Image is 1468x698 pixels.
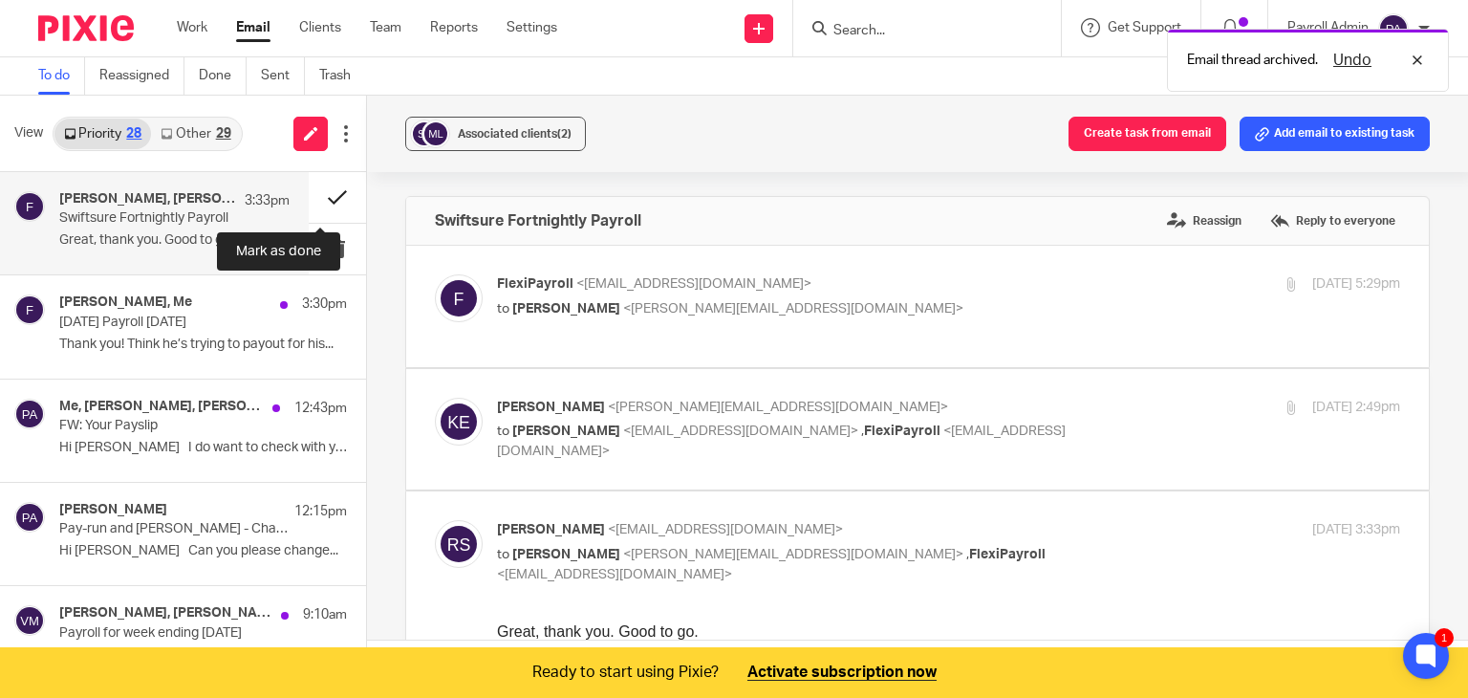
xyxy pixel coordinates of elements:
[59,210,244,227] p: Swiftsure Fortnightly Payroll
[25,40,129,56] a: Outlook for iOS
[608,523,843,536] span: <[EMAIL_ADDRESS][DOMAIN_NAME]>
[59,625,290,642] p: Payroll for week ending [DATE]
[14,123,43,143] span: View
[14,502,45,533] img: svg%3E
[59,502,167,518] h4: [PERSON_NAME]
[303,605,347,624] p: 9:10am
[59,440,347,456] p: Hi [PERSON_NAME] I do want to check with you...
[216,127,231,141] div: 29
[38,57,85,95] a: To do
[59,337,347,353] p: Thank you! Think he’s trying to payout for his...
[59,315,290,331] p: [DATE] Payroll [DATE]
[256,648,760,665] span: . This is to allow time for any issues arising with loading the payrolls!
[14,399,45,429] img: svg%3E
[435,211,641,230] h4: Swiftsure Fortnightly Payroll
[435,398,483,446] img: svg%3E
[497,523,605,536] span: [PERSON_NAME]
[497,568,732,581] span: <[EMAIL_ADDRESS][DOMAIN_NAME]>
[54,119,151,149] a: Priority28
[1162,207,1246,235] label: Reassign
[576,277,811,291] span: <[EMAIL_ADDRESS][DOMAIN_NAME]>
[126,127,141,141] div: 28
[59,605,271,622] h4: [PERSON_NAME], [PERSON_NAME]
[370,18,401,37] a: Team
[144,609,149,625] span: :
[435,520,483,568] img: svg%3E
[294,399,347,418] p: 12:43pm
[1435,628,1454,647] div: 1
[1328,49,1377,72] button: Undo
[151,119,240,149] a: Other29
[59,399,263,415] h4: Me, [PERSON_NAME], [PERSON_NAME] (PayHero Support), [PERSON_NAME] (PayHero Support), PayHero Support
[497,302,509,316] span: to
[236,18,270,37] a: Email
[623,302,963,316] span: <[PERSON_NAME][EMAIL_ADDRESS][DOMAIN_NAME]>
[1240,117,1430,151] button: Add email to existing task
[99,57,184,95] a: Reassigned
[1378,13,1409,44] img: svg%3E
[497,425,509,438] span: to
[861,425,864,438] span: ,
[1187,51,1318,70] p: Email thread archived.
[319,57,365,95] a: Trash
[512,425,620,438] span: [PERSON_NAME]
[623,548,963,561] span: <[PERSON_NAME][EMAIL_ADDRESS][DOMAIN_NAME]>
[245,191,290,210] p: 3:33pm
[405,117,586,151] button: Associated clients(2)
[1312,274,1400,294] p: [DATE] 5:29pm
[261,57,305,95] a: Sent
[38,15,134,41] img: Pixie
[181,629,362,645] span: that go through the Bank
[59,521,290,537] p: Pay-run and [PERSON_NAME] - Change of Hours eff [DATE]
[497,425,1066,458] span: <[EMAIL_ADDRESS][DOMAIN_NAME]>
[177,18,207,37] a: Work
[512,548,620,561] span: [PERSON_NAME]
[107,648,256,665] span: no later than 4.30pm
[14,605,45,636] img: svg%3E
[33,629,176,645] span: AMSL-NET Payrolls
[59,543,347,559] p: Hi [PERSON_NAME] Can you please change...
[59,418,290,434] p: FW: Your Payslip
[608,401,948,414] span: <[PERSON_NAME][EMAIL_ADDRESS][DOMAIN_NAME]>
[497,277,573,291] span: FlexiPayroll
[1265,207,1400,235] label: Reply to everyone
[14,191,45,222] img: svg%3E
[14,294,45,325] img: svg%3E
[59,232,290,249] p: Great, thank you. Good to go. Get...
[1312,398,1400,418] p: [DATE] 2:49pm
[299,18,341,37] a: Clients
[435,274,483,322] img: svg%3E
[507,18,557,37] a: Settings
[294,502,347,521] p: 12:15pm
[430,18,478,37] a: Reports
[302,294,347,314] p: 3:30pm
[1312,520,1400,540] p: [DATE] 3:33pm
[557,128,572,140] span: (2)
[59,294,192,311] h4: [PERSON_NAME], Me
[458,128,572,140] span: Associated clients
[410,120,439,148] img: svg%3E
[421,120,450,148] img: svg%3E
[969,548,1046,561] span: FlexiPayroll
[59,191,235,207] h4: [PERSON_NAME], [PERSON_NAME], Me
[497,401,605,414] span: [PERSON_NAME]
[864,425,940,438] span: FlexiPayroll
[176,629,181,645] span: (
[623,425,858,438] span: <[EMAIL_ADDRESS][DOMAIN_NAME]>
[497,548,509,561] span: to
[199,57,247,95] a: Done
[966,548,969,561] span: ,
[512,302,620,316] span: [PERSON_NAME]
[1069,117,1226,151] button: Create task from email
